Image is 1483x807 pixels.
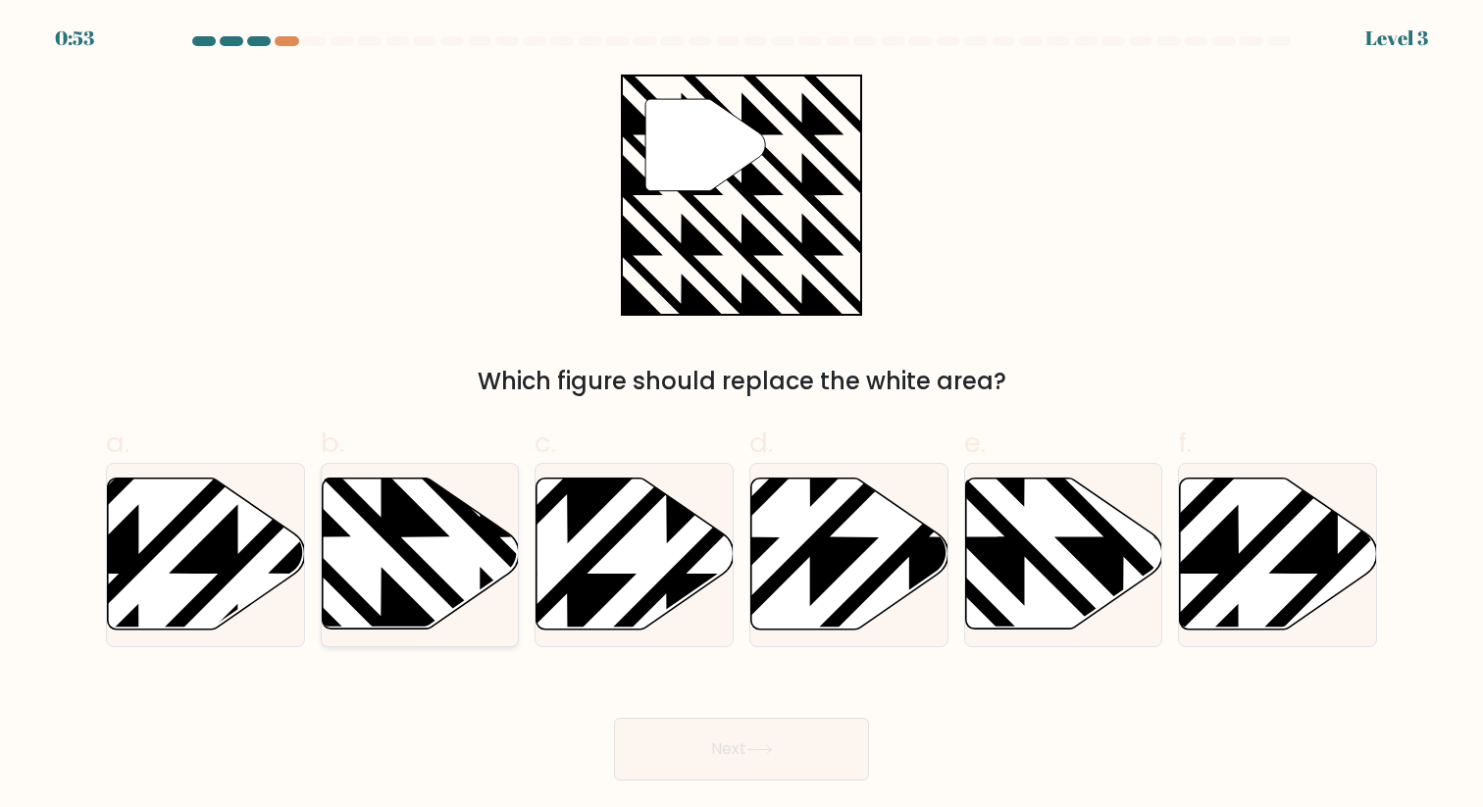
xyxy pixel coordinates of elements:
[1178,424,1192,462] span: f.
[321,424,344,462] span: b.
[118,364,1365,399] div: Which figure should replace the white area?
[55,24,94,53] div: 0:53
[749,424,773,462] span: d.
[964,424,986,462] span: e.
[614,718,869,781] button: Next
[106,424,129,462] span: a.
[535,424,556,462] span: c.
[1365,24,1428,53] div: Level 3
[645,99,766,191] g: "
